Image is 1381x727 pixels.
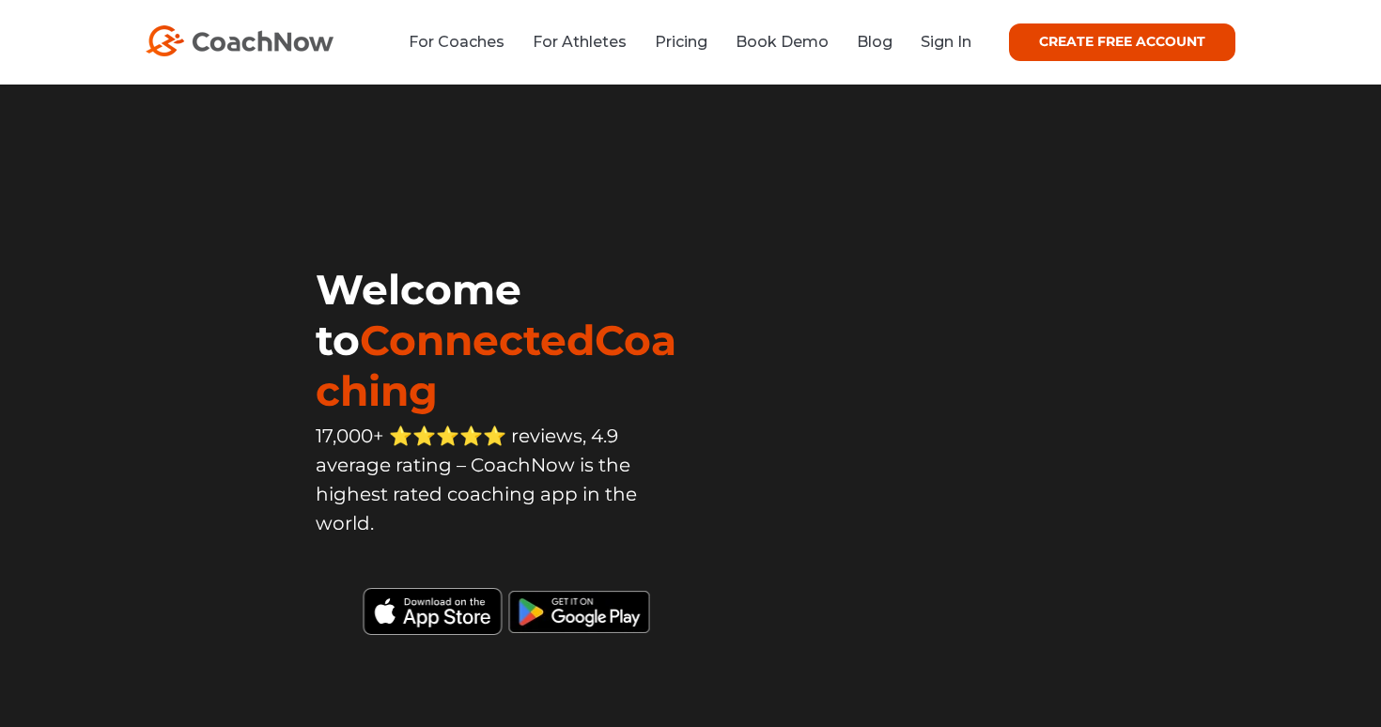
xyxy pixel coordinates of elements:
span: 17,000+ ⭐️⭐️⭐️⭐️⭐️ reviews, 4.9 average rating – CoachNow is the highest rated coaching app in th... [316,425,637,534]
a: For Athletes [533,33,627,51]
img: CoachNow Logo [146,25,334,56]
span: ConnectedCoaching [316,315,676,416]
h1: Welcome to [316,264,690,416]
img: Black Download CoachNow on the App Store Button [316,579,690,635]
a: Book Demo [736,33,829,51]
a: Sign In [921,33,971,51]
a: For Coaches [409,33,504,51]
a: Pricing [655,33,707,51]
a: CREATE FREE ACCOUNT [1009,23,1235,61]
a: Blog [857,33,892,51]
